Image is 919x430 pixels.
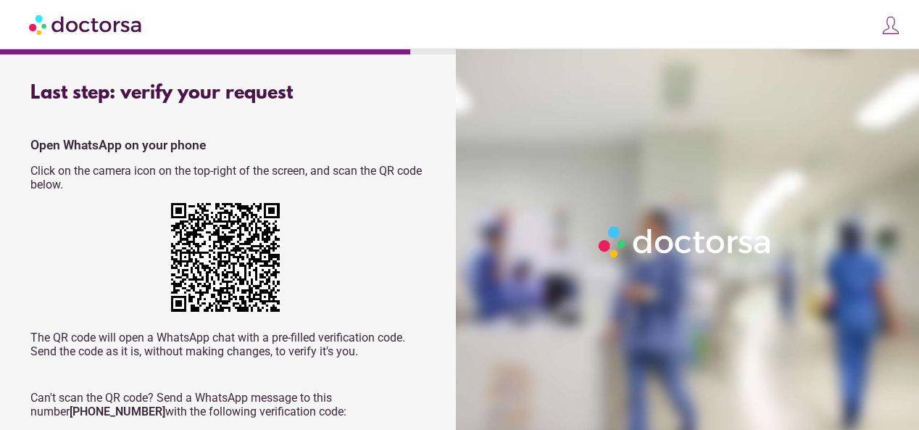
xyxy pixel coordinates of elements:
img: Logo-Doctorsa-trans-White-partial-flat.png [594,221,778,262]
img: icons8-customer-100.png [881,15,901,36]
strong: Open WhatsApp on your phone [30,138,206,152]
div: https://wa.me/+12673231263?text=My+request+verification+code+is+336332 [171,203,287,319]
img: 5jzzWMAAAAGSURBVAMAJf9JOeGofMsAAAAASUVORK5CYII= [171,203,280,312]
img: Doctorsa.com [29,8,144,41]
div: Last step: verify your request [30,83,428,104]
p: Can't scan the QR code? Send a WhatsApp message to this number with the following verification code: [30,391,428,418]
strong: [PHONE_NUMBER] [70,405,165,418]
p: The QR code will open a WhatsApp chat with a pre-filled verification code. Send the code as it is... [30,331,428,358]
p: Click on the camera icon on the top-right of the screen, and scan the QR code below. [30,164,428,191]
